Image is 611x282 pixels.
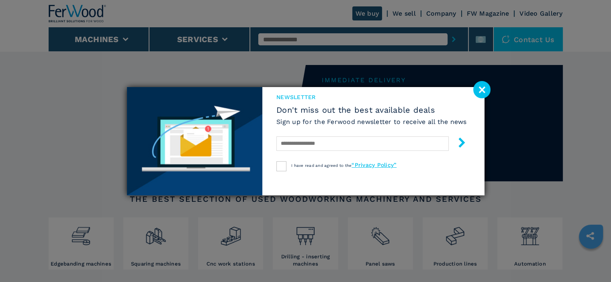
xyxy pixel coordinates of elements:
[276,93,467,101] span: newsletter
[276,105,467,115] span: Don't miss out the best available deals
[276,117,467,126] h6: Sign up for the Ferwood newsletter to receive all the news
[127,87,263,195] img: Newsletter image
[449,134,467,153] button: submit-button
[291,163,396,168] span: I have read and agreed to the
[351,162,396,168] a: “Privacy Policy”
